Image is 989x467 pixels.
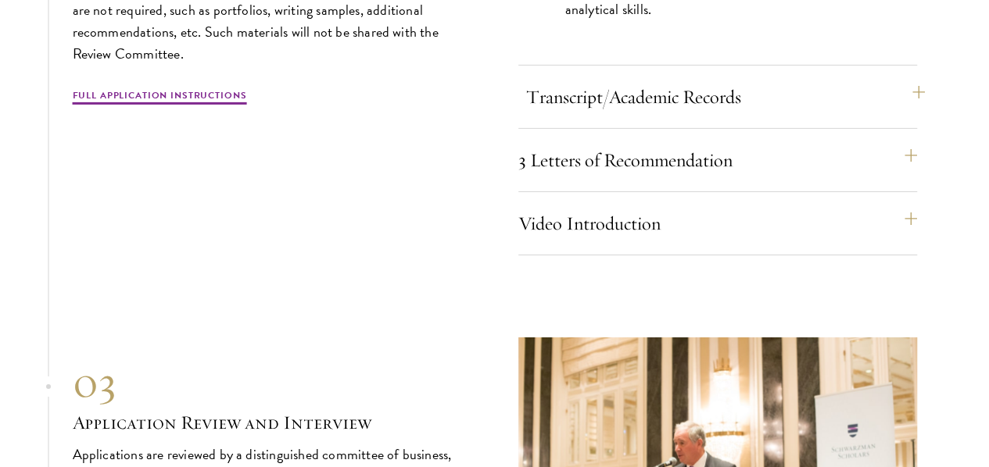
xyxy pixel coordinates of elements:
[73,409,471,436] h3: Application Review and Interview
[518,205,917,242] button: Video Introduction
[73,88,247,107] a: Full Application Instructions
[518,141,917,179] button: 3 Letters of Recommendation
[73,355,471,409] div: 03
[526,78,925,116] button: Transcript/Academic Records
